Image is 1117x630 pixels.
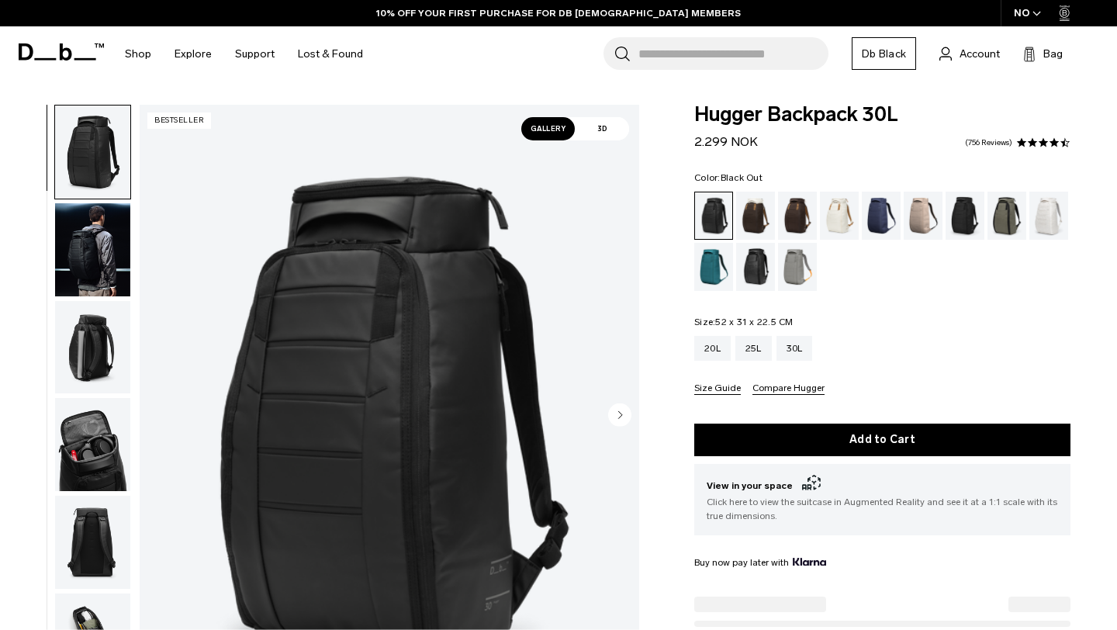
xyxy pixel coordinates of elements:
[736,192,775,240] a: Cappuccino
[55,203,130,296] img: Hugger Backpack 30L Black Out
[820,192,859,240] a: Oatmilk
[793,558,826,566] img: {"height" => 20, "alt" => "Klarna"}
[521,117,576,140] span: Gallery
[694,105,1070,125] span: Hugger Backpack 30L
[298,26,363,81] a: Lost & Found
[694,192,733,240] a: Black Out
[608,403,631,430] button: Next slide
[55,301,130,394] img: Hugger Backpack 30L Black Out
[721,172,763,183] span: Black Out
[54,300,131,395] button: Hugger Backpack 30L Black Out
[852,37,916,70] a: Db Black
[987,192,1026,240] a: Forest Green
[694,464,1070,535] button: View in your space Click here to view the suitcase in Augmented Reality and see it at a 1:1 scale...
[960,46,1000,62] span: Account
[735,336,772,361] a: 25L
[55,496,130,589] img: Hugger Backpack 30L Black Out
[778,192,817,240] a: Espresso
[694,383,741,395] button: Size Guide
[694,243,733,291] a: Midnight Teal
[54,105,131,199] button: Hugger Backpack 30L Black Out
[125,26,151,81] a: Shop
[965,139,1012,147] a: 756 reviews
[54,202,131,297] button: Hugger Backpack 30L Black Out
[113,26,375,81] nav: Main Navigation
[1043,46,1063,62] span: Bag
[707,495,1058,523] span: Click here to view the suitcase in Augmented Reality and see it at a 1:1 scale with its true dime...
[694,134,758,149] span: 2.299 NOK
[694,317,794,327] legend: Size:
[776,336,813,361] a: 30L
[235,26,275,81] a: Support
[55,106,130,199] img: Hugger Backpack 30L Black Out
[694,173,763,182] legend: Color:
[778,243,817,291] a: Sand Grey
[694,336,731,361] a: 20L
[736,243,775,291] a: Reflective Black
[694,556,826,569] span: Buy now pay later with
[54,495,131,590] button: Hugger Backpack 30L Black Out
[175,26,212,81] a: Explore
[752,383,825,395] button: Compare Hugger
[55,398,130,491] img: Hugger Backpack 30L Black Out
[939,44,1000,63] a: Account
[862,192,901,240] a: Blue Hour
[54,397,131,492] button: Hugger Backpack 30L Black Out
[376,6,741,20] a: 10% OFF YOUR FIRST PURCHASE FOR DB [DEMOGRAPHIC_DATA] MEMBERS
[1029,192,1068,240] a: Clean Slate
[707,476,1058,495] span: View in your space
[1023,44,1063,63] button: Bag
[715,317,793,327] span: 52 x 31 x 22.5 CM
[904,192,942,240] a: Fogbow Beige
[147,112,211,129] p: Bestseller
[946,192,984,240] a: Charcoal Grey
[575,117,629,140] span: 3D
[694,424,1070,456] button: Add to Cart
